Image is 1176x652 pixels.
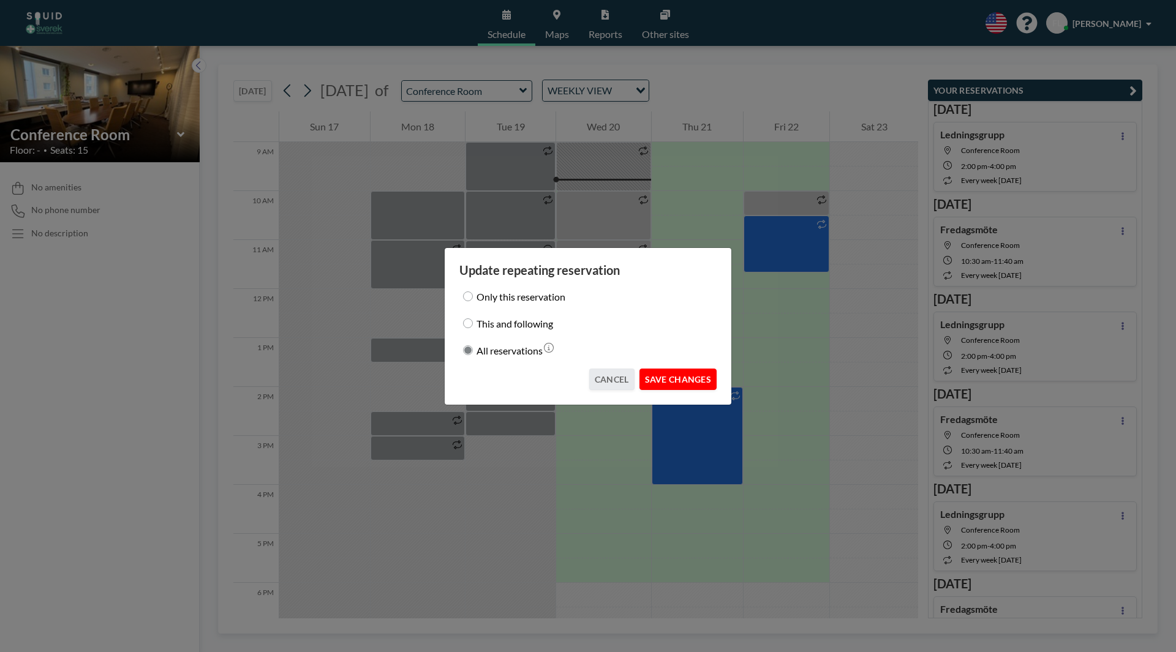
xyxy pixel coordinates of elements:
[477,288,565,305] label: Only this reservation
[639,369,717,390] button: SAVE CHANGES
[589,369,635,390] button: CANCEL
[477,315,553,332] label: This and following
[459,263,717,278] h3: Update repeating reservation
[477,342,543,359] label: All reservations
